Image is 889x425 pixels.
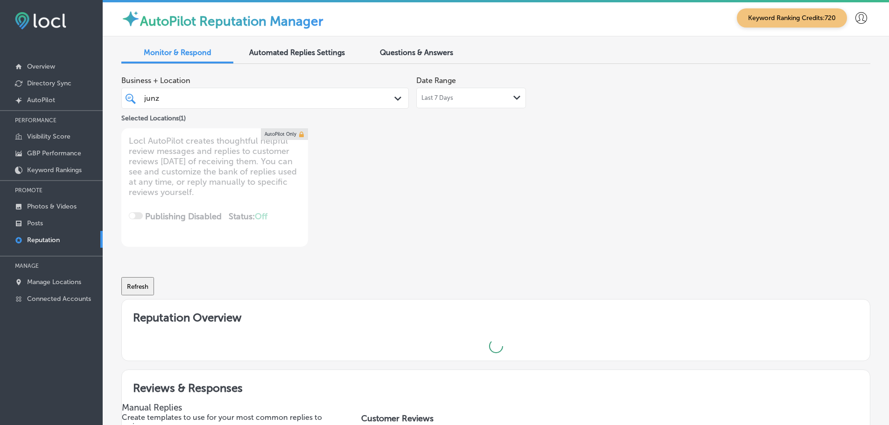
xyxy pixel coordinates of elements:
[121,9,140,28] img: autopilot-icon
[27,236,60,244] p: Reputation
[27,295,91,303] p: Connected Accounts
[122,402,343,413] h3: Manual Replies
[249,48,345,57] span: Automated Replies Settings
[737,8,847,28] span: Keyword Ranking Credits: 720
[421,94,453,102] span: Last 7 Days
[27,132,70,140] p: Visibility Score
[416,76,456,85] label: Date Range
[27,79,71,87] p: Directory Sync
[121,111,186,122] p: Selected Locations ( 1 )
[121,277,154,295] button: Refresh
[140,14,323,29] label: AutoPilot Reputation Manager
[15,12,66,29] img: fda3e92497d09a02dc62c9cd864e3231.png
[122,300,870,332] h2: Reputation Overview
[27,96,55,104] p: AutoPilot
[27,202,77,210] p: Photos & Videos
[27,63,55,70] p: Overview
[121,76,409,85] span: Business + Location
[122,370,870,402] h2: Reviews & Responses
[27,149,81,157] p: GBP Performance
[27,278,81,286] p: Manage Locations
[27,166,82,174] p: Keyword Rankings
[380,48,453,57] span: Questions & Answers
[144,48,211,57] span: Monitor & Respond
[27,219,43,227] p: Posts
